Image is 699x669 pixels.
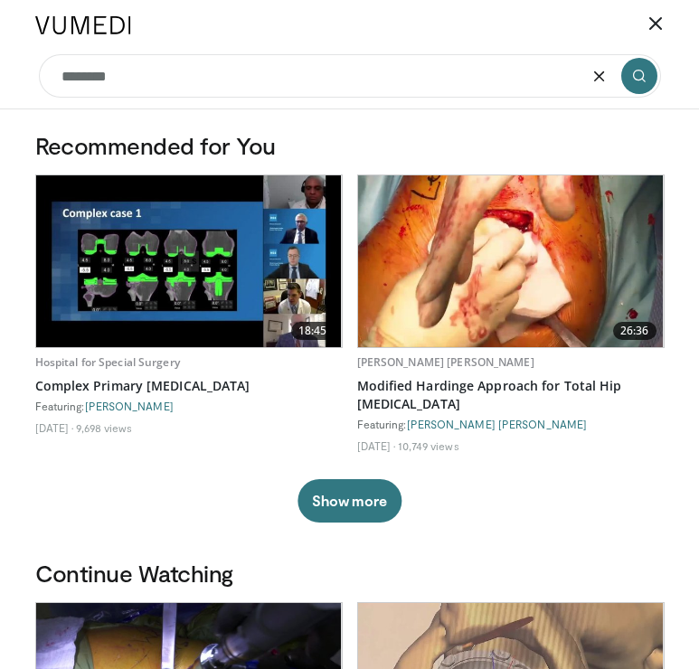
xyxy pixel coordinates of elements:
[36,175,342,347] img: e4f1a5b7-268b-4559-afc9-fa94e76e0451.620x360_q85_upscale.jpg
[76,420,132,435] li: 9,698 views
[39,54,661,98] input: Search topics, interventions
[35,377,343,395] a: Complex Primary [MEDICAL_DATA]
[35,420,74,435] li: [DATE]
[35,559,665,588] h3: Continue Watching
[358,175,664,347] a: 26:36
[298,479,401,523] button: Show more
[35,131,665,160] h3: Recommended for You
[357,417,665,431] div: Featuring:
[291,322,335,340] span: 18:45
[613,322,656,340] span: 26:36
[35,16,131,34] img: VuMedi Logo
[358,175,664,347] img: e4f4e4a0-26bd-4e35-9fbb-bdfac94fc0d8.620x360_q85_upscale.jpg
[357,377,665,413] a: Modified Hardinge Approach for Total Hip [MEDICAL_DATA]
[357,354,534,370] a: [PERSON_NAME] [PERSON_NAME]
[357,438,396,453] li: [DATE]
[407,418,588,430] a: [PERSON_NAME] [PERSON_NAME]
[35,354,180,370] a: Hospital for Special Surgery
[35,399,343,413] div: Featuring:
[36,175,342,347] a: 18:45
[398,438,458,453] li: 10,749 views
[85,400,174,412] a: [PERSON_NAME]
